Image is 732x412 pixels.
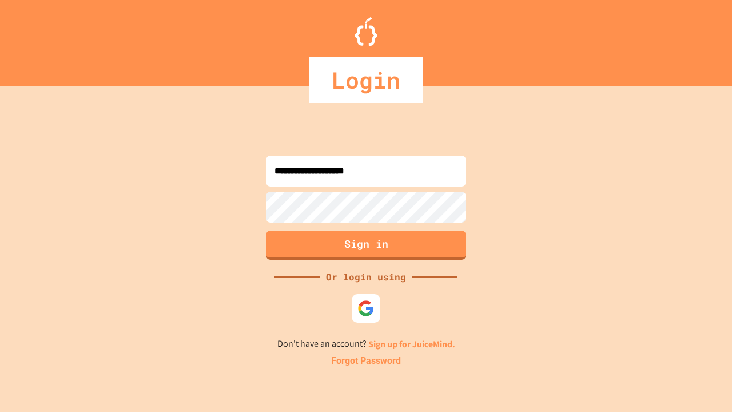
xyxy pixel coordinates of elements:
img: Logo.svg [355,17,377,46]
p: Don't have an account? [277,337,455,351]
a: Sign up for JuiceMind. [368,338,455,350]
img: google-icon.svg [357,300,375,317]
div: Login [309,57,423,103]
button: Sign in [266,231,466,260]
a: Forgot Password [331,354,401,368]
div: Or login using [320,270,412,284]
